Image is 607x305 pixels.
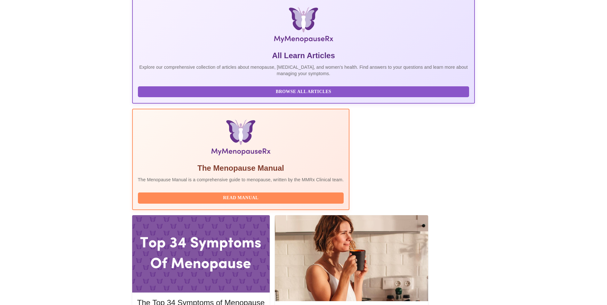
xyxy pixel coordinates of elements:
[138,86,469,98] button: Browse All Articles
[171,120,311,158] img: Menopause Manual
[138,192,344,204] button: Read Manual
[138,89,471,94] a: Browse All Articles
[189,7,418,45] img: MyMenopauseRx Logo
[138,195,346,200] a: Read Manual
[144,194,338,202] span: Read Manual
[138,51,469,61] h5: All Learn Articles
[144,88,463,96] span: Browse All Articles
[138,176,344,183] p: The Menopause Manual is a comprehensive guide to menopause, written by the MMRx Clinical team.
[138,163,344,173] h5: The Menopause Manual
[138,64,469,77] p: Explore our comprehensive collection of articles about menopause, [MEDICAL_DATA], and women's hea...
